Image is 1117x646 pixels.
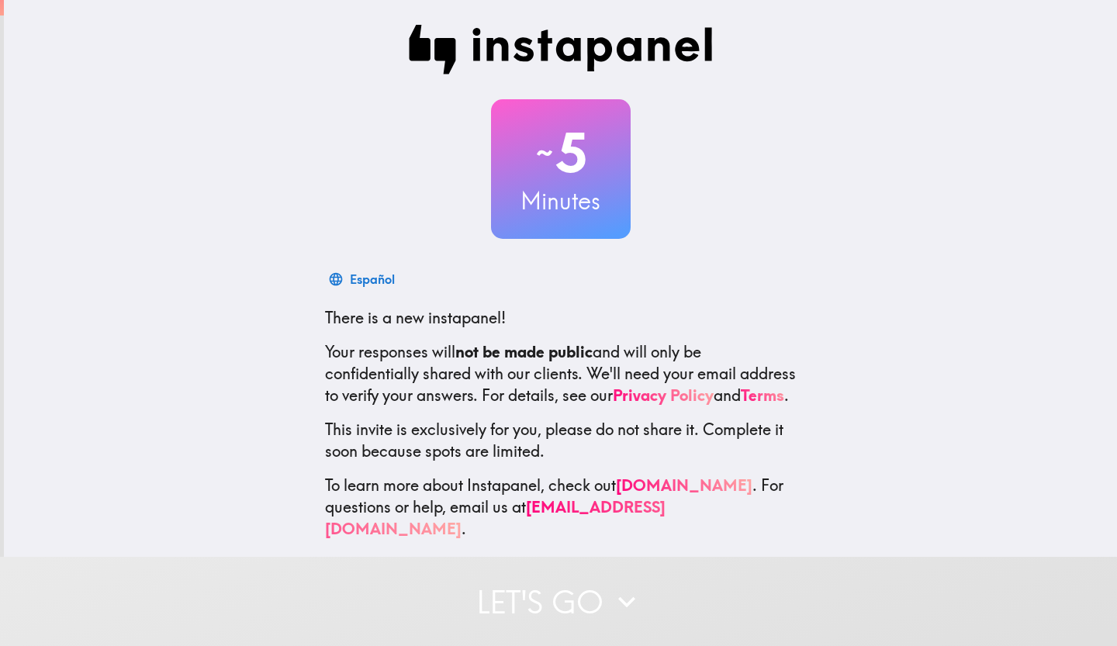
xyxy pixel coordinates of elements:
div: Español [350,268,395,290]
a: [EMAIL_ADDRESS][DOMAIN_NAME] [325,497,666,538]
img: Instapanel [409,25,713,74]
a: Terms [741,385,784,405]
a: Privacy Policy [613,385,714,405]
span: ~ [534,130,555,176]
h2: 5 [491,121,631,185]
p: To learn more about Instapanel, check out . For questions or help, email us at . [325,475,797,540]
h3: Minutes [491,185,631,217]
b: not be made public [455,342,593,361]
span: There is a new instapanel! [325,308,506,327]
p: Your responses will and will only be confidentially shared with our clients. We'll need your emai... [325,341,797,406]
button: Español [325,264,401,295]
a: [DOMAIN_NAME] [616,475,752,495]
p: This invite is exclusively for you, please do not share it. Complete it soon because spots are li... [325,419,797,462]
